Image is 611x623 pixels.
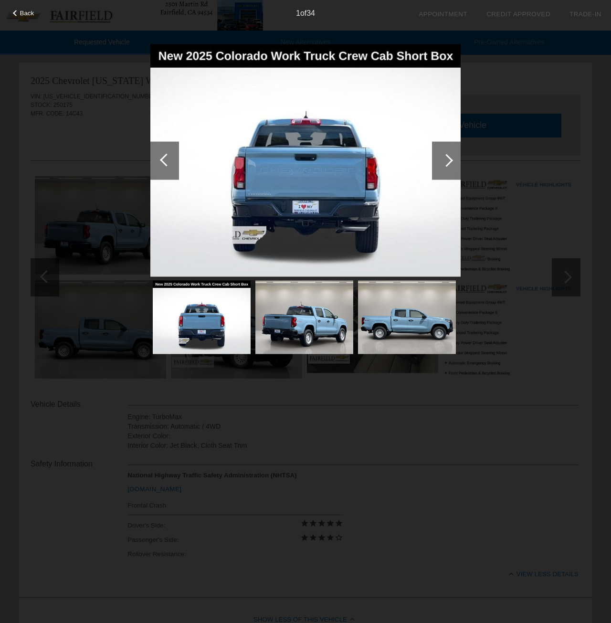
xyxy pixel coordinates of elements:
[296,9,300,17] span: 1
[150,44,461,277] img: 1.jpg
[153,281,251,354] img: 1.jpg
[569,11,601,18] a: Trade-In
[486,11,550,18] a: Credit Approved
[255,281,353,354] img: 2.jpg
[358,281,456,354] img: 3.jpg
[306,9,315,17] span: 34
[419,11,467,18] a: Appointment
[20,10,34,17] span: Back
